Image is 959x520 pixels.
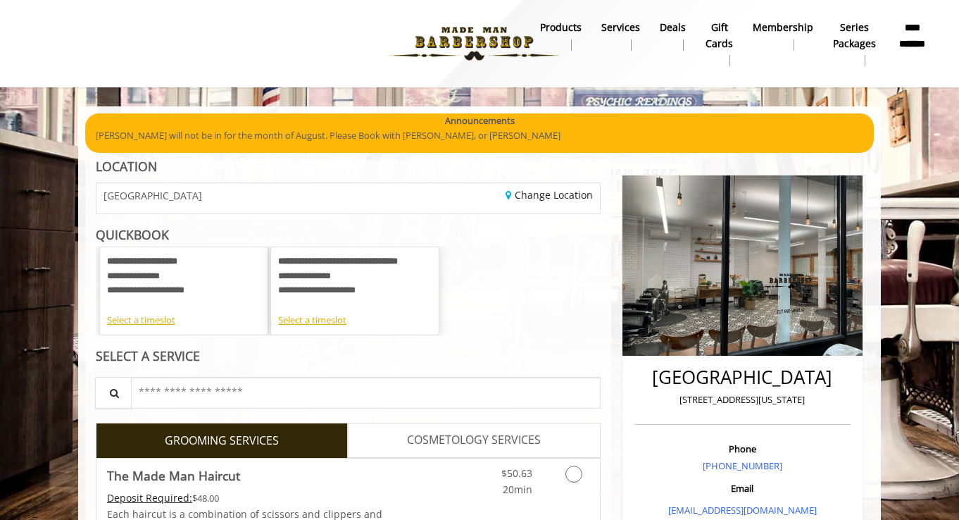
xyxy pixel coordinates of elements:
b: Series packages [833,20,876,51]
span: GROOMING SERVICES [165,432,279,450]
div: Select a timeslot [278,313,432,328]
a: MembershipMembership [743,18,823,54]
div: SELECT A SERVICE [96,349,601,363]
b: Deals [660,20,686,35]
img: Made Man Barbershop logo [377,5,571,82]
a: ServicesServices [591,18,650,54]
div: $48.00 [107,490,390,506]
a: DealsDeals [650,18,696,54]
b: Services [601,20,640,35]
button: Service Search [95,377,132,409]
a: Change Location [506,188,593,202]
b: gift cards [706,20,733,51]
a: Series packagesSeries packages [823,18,886,70]
b: Membership [753,20,813,35]
span: 20min [503,483,532,496]
h3: Phone [638,444,847,454]
div: Select a timeslot [107,313,261,328]
p: [STREET_ADDRESS][US_STATE] [638,392,847,407]
b: LOCATION [96,158,157,175]
a: [EMAIL_ADDRESS][DOMAIN_NAME] [668,504,817,516]
span: This service needs some Advance to be paid before we block your appointment [107,491,192,504]
p: [PERSON_NAME] will not be in for the month of August. Please Book with [PERSON_NAME], or [PERSON_... [96,128,863,143]
a: Gift cardsgift cards [696,18,743,70]
span: [GEOGRAPHIC_DATA] [104,190,202,201]
a: [PHONE_NUMBER] [703,459,782,472]
b: Announcements [445,113,515,128]
h3: Email [638,483,847,493]
b: products [540,20,582,35]
h2: [GEOGRAPHIC_DATA] [638,367,847,388]
span: COSMETOLOGY SERVICES [407,431,541,450]
span: $50.63 [501,466,532,480]
b: QUICKBOOK [96,226,169,243]
b: The Made Man Haircut [107,466,240,485]
a: Productsproducts [530,18,591,54]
